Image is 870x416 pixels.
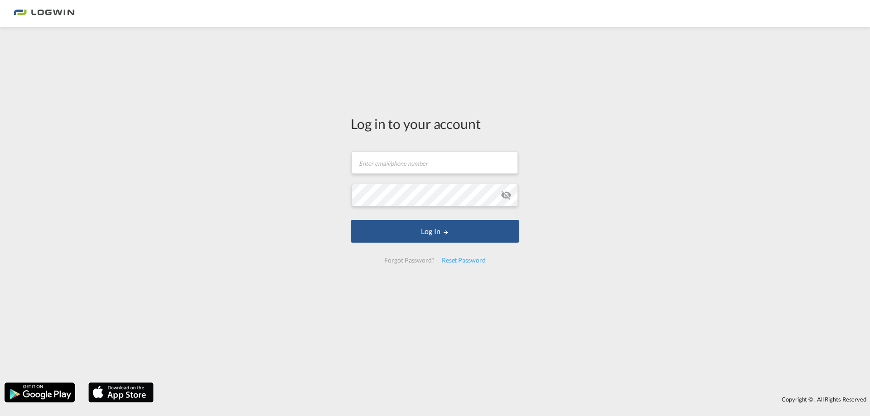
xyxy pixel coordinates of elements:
[501,190,512,201] md-icon: icon-eye-off
[4,382,76,403] img: google.png
[438,252,489,268] div: Reset Password
[352,151,518,174] input: Enter email/phone number
[351,114,519,133] div: Log in to your account
[158,392,870,407] div: Copyright © . All Rights Reserved
[87,382,155,403] img: apple.png
[381,252,438,268] div: Forgot Password?
[14,4,75,24] img: bc73a0e0d8c111efacd525e4c8ad7d32.png
[351,220,519,243] button: LOGIN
